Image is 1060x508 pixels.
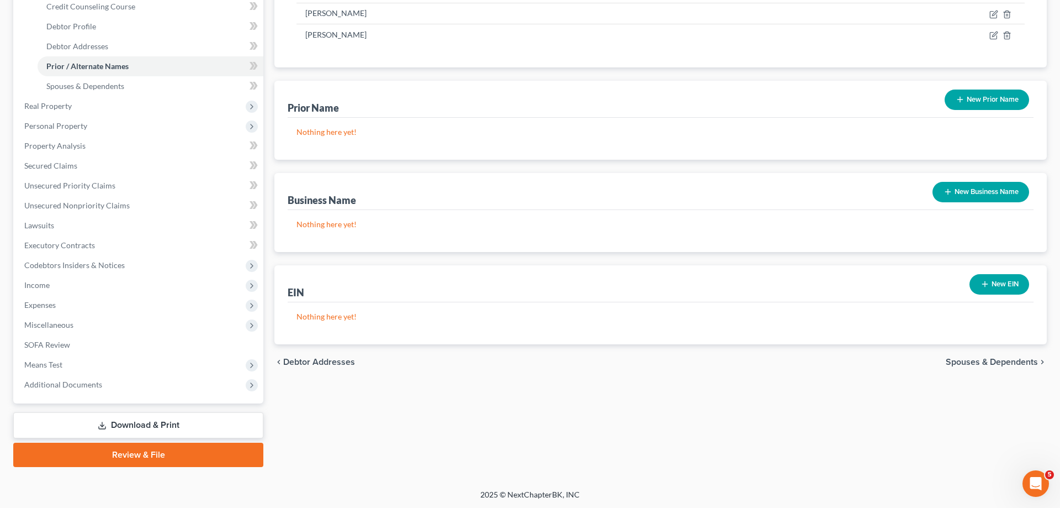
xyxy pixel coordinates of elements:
[296,3,764,24] td: [PERSON_NAME]
[932,182,1029,202] button: New Business Name
[38,36,263,56] a: Debtor Addresses
[15,335,263,355] a: SOFA Review
[296,127,1025,138] p: Nothing here yet!
[946,358,1047,366] button: Spouses & Dependents chevron_right
[1038,358,1047,366] i: chevron_right
[15,176,263,196] a: Unsecured Priority Claims
[13,443,263,467] a: Review & File
[46,61,129,71] span: Prior / Alternate Names
[274,358,283,366] i: chevron_left
[288,101,339,114] div: Prior Name
[296,219,1025,230] p: Nothing here yet!
[24,340,70,349] span: SOFA Review
[274,358,355,366] button: chevron_left Debtor Addresses
[15,216,263,235] a: Lawsuits
[46,22,96,31] span: Debtor Profile
[24,161,77,170] span: Secured Claims
[15,196,263,216] a: Unsecured Nonpriority Claims
[24,380,102,389] span: Additional Documents
[24,121,87,130] span: Personal Property
[1045,470,1054,479] span: 5
[1022,470,1049,497] iframe: Intercom live chat
[945,90,1029,110] button: New Prior Name
[24,141,86,150] span: Property Analysis
[15,235,263,255] a: Executory Contracts
[24,280,50,290] span: Income
[46,41,108,51] span: Debtor Addresses
[24,300,56,310] span: Expenses
[946,358,1038,366] span: Spouses & Dependents
[24,201,130,210] span: Unsecured Nonpriority Claims
[38,76,263,96] a: Spouses & Dependents
[24,320,73,329] span: Miscellaneous
[46,81,124,91] span: Spouses & Dependents
[24,101,72,111] span: Real Property
[24,240,95,250] span: Executory Contracts
[46,2,135,11] span: Credit Counseling Course
[296,311,1025,322] p: Nothing here yet!
[24,181,115,190] span: Unsecured Priority Claims
[288,286,304,299] div: EIN
[38,17,263,36] a: Debtor Profile
[15,136,263,156] a: Property Analysis
[288,193,356,207] div: Business Name
[283,358,355,366] span: Debtor Addresses
[969,274,1029,295] button: New EIN
[38,56,263,76] a: Prior / Alternate Names
[24,221,54,230] span: Lawsuits
[24,260,125,270] span: Codebtors Insiders & Notices
[24,360,62,369] span: Means Test
[296,24,764,45] td: [PERSON_NAME]
[15,156,263,176] a: Secured Claims
[13,412,263,438] a: Download & Print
